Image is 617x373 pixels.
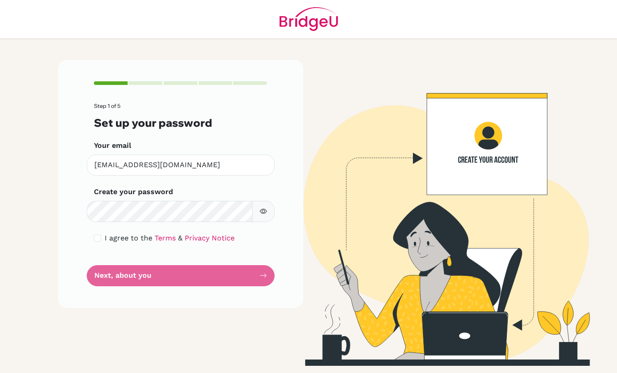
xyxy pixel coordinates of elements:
[94,116,267,129] h3: Set up your password
[185,234,235,242] a: Privacy Notice
[155,234,176,242] a: Terms
[87,155,275,176] input: Insert your email*
[94,140,131,151] label: Your email
[94,186,173,197] label: Create your password
[178,234,182,242] span: &
[105,234,152,242] span: I agree to the
[94,102,120,109] span: Step 1 of 5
